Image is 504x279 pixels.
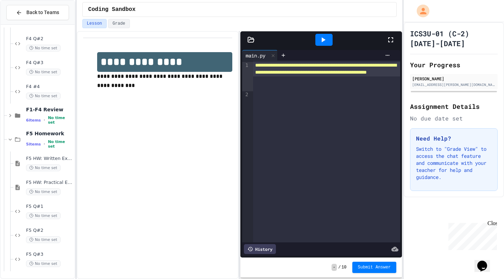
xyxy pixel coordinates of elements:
[332,264,337,271] span: -
[26,69,61,75] span: No time set
[26,36,73,42] span: F4 Q#2
[108,19,130,28] button: Grade
[338,265,341,270] span: /
[44,141,45,147] span: •
[26,165,61,171] span: No time set
[26,84,73,90] span: F4 #4
[410,114,498,123] div: No due date set
[352,262,397,273] button: Submit Answer
[416,145,492,181] p: Switch to "Grade View" to access the chat feature and communicate with your teacher for help and ...
[48,139,73,149] span: No time set
[474,251,497,272] iframe: chat widget
[26,236,61,243] span: No time set
[26,118,41,123] span: 6 items
[26,188,61,195] span: No time set
[48,116,73,125] span: No time set
[410,29,498,48] h1: ICS3U-01 (C-2) [DATE]-[DATE]
[26,156,73,162] span: F5 HW: Written Exercises
[358,265,391,270] span: Submit Answer
[44,117,45,123] span: •
[412,75,496,82] div: [PERSON_NAME]
[26,180,73,186] span: F5 HW: Practical Exercises
[26,204,73,210] span: F5 Q#1
[242,62,249,91] div: 1
[26,9,59,16] span: Back to Teams
[244,244,276,254] div: History
[242,52,269,59] div: main.py
[88,5,136,14] span: Coding Sandbox
[26,142,41,147] span: 5 items
[242,50,278,61] div: main.py
[26,212,61,219] span: No time set
[26,106,73,113] span: F1-F4 Review
[82,19,107,28] button: Lesson
[26,228,73,234] span: F5 Q#2
[412,82,496,87] div: [EMAIL_ADDRESS][PERSON_NAME][DOMAIN_NAME]
[26,252,73,258] span: F5 Q#3
[26,260,61,267] span: No time set
[26,60,73,66] span: F4 Q#3
[416,134,492,143] h3: Need Help?
[26,45,61,51] span: No time set
[26,93,61,99] span: No time set
[26,130,73,137] span: F5 Homework
[410,60,498,70] h2: Your Progress
[409,3,431,19] div: My Account
[341,265,346,270] span: 10
[446,220,497,250] iframe: chat widget
[6,5,69,20] button: Back to Teams
[242,91,249,98] div: 2
[3,3,49,45] div: Chat with us now!Close
[410,101,498,111] h2: Assignment Details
